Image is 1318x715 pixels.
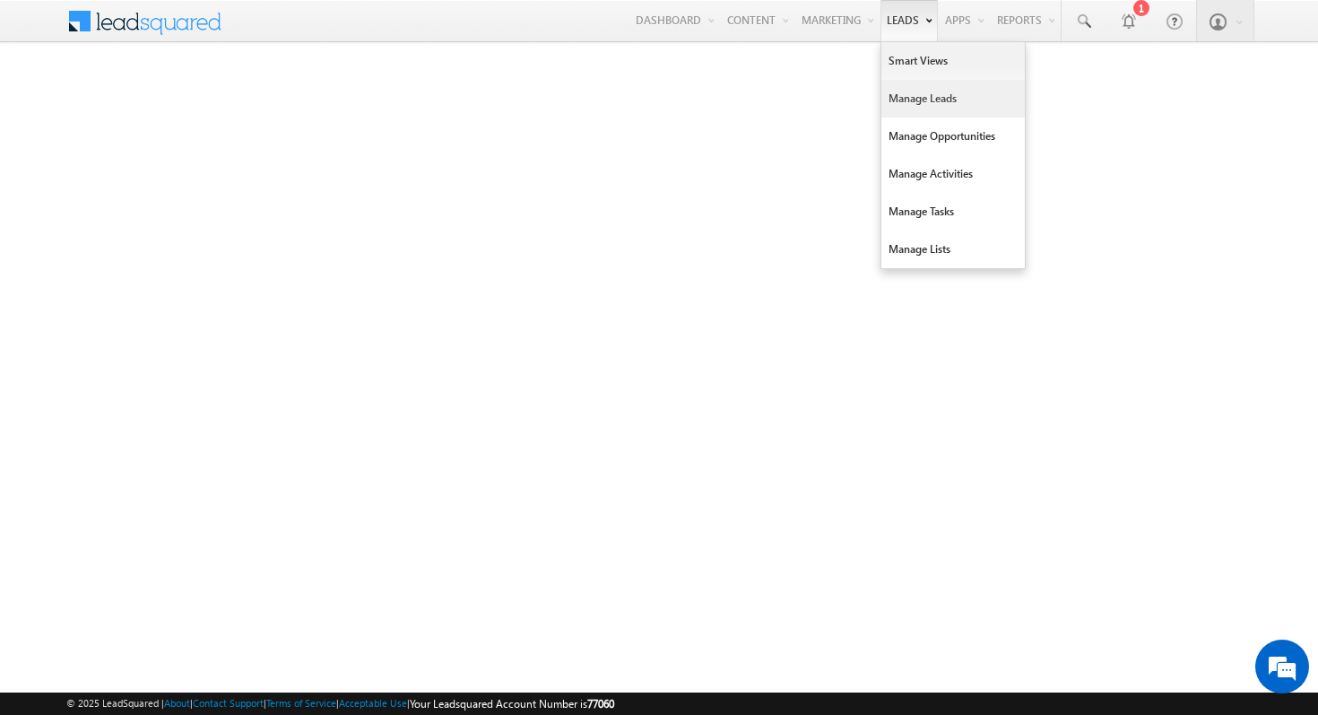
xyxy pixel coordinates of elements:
[881,80,1025,118] a: Manage Leads
[881,42,1025,80] a: Smart Views
[587,697,614,711] span: 77060
[881,155,1025,193] a: Manage Activities
[881,193,1025,231] a: Manage Tasks
[193,697,264,709] a: Contact Support
[164,697,190,709] a: About
[410,697,614,711] span: Your Leadsquared Account Number is
[93,94,301,118] div: Chat with us now
[66,695,614,712] span: © 2025 LeadSquared | | | | |
[881,231,1025,268] a: Manage Lists
[30,94,75,118] img: d_60004797649_company_0_60004797649
[339,697,407,709] a: Acceptable Use
[266,697,336,709] a: Terms of Service
[23,166,327,537] textarea: Type your message and hit 'Enter'
[881,118,1025,155] a: Manage Opportunities
[294,9,337,52] div: Minimize live chat window
[244,553,325,577] em: Start Chat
